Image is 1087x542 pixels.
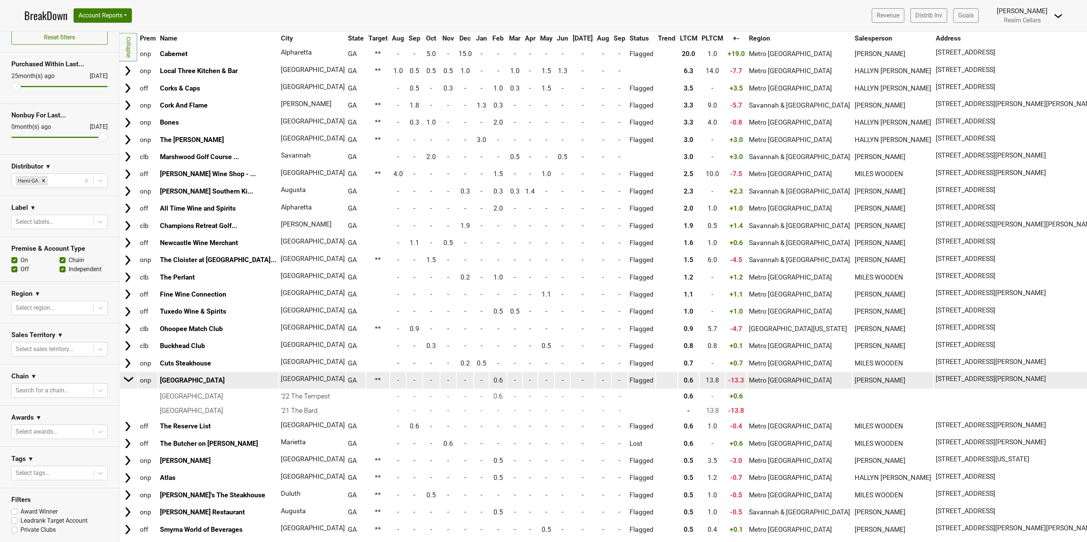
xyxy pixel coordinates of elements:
label: Independent [69,265,102,274]
span: +19.0 [728,50,745,58]
span: PLTCM [702,34,723,42]
span: ▼ [45,162,51,171]
span: - [582,119,584,126]
span: - [602,67,604,75]
span: [GEOGRAPHIC_DATA] [281,117,345,125]
span: Status [630,34,649,42]
img: Arrow right [122,237,133,248]
img: Arrow right [122,272,133,283]
img: Arrow right [122,100,133,111]
td: Flagged [628,166,656,182]
img: Arrow right [122,117,133,128]
h3: Tags [11,455,26,463]
th: Region: activate to sort column ascending [747,31,852,45]
th: +-: activate to sort column ascending [726,31,747,45]
img: Arrow right [122,524,133,535]
a: Collapse [119,33,137,61]
span: [STREET_ADDRESS] [936,133,995,143]
td: Flagged [628,131,656,148]
th: Prem: activate to sort column ascending [138,31,158,45]
a: Cabernet [160,50,188,58]
td: onp [138,45,158,62]
a: Goals [953,8,979,23]
span: Metro [GEOGRAPHIC_DATA] [749,136,832,144]
span: - [545,50,547,58]
span: [GEOGRAPHIC_DATA] [281,169,345,177]
h3: Distributor [11,162,43,170]
span: - [545,102,547,109]
th: Trend: activate to sort column ascending [656,31,677,45]
button: Reset filters [11,30,108,45]
span: [GEOGRAPHIC_DATA] [281,66,345,73]
img: Arrow right [122,323,133,334]
a: Smyrna World of Beverages [160,526,243,533]
a: The Perlant [160,273,195,281]
span: - [582,153,584,161]
span: 1.3 [558,67,567,75]
td: Flagged [628,97,656,113]
img: Arrow right [122,340,133,351]
a: Champions Retreat Golf... [160,222,237,230]
span: -7.7 [730,67,742,75]
span: - [397,50,399,58]
span: 1.0 [493,84,503,92]
span: GA [348,84,357,92]
span: - [481,67,482,75]
span: Alpharetta [281,48,312,56]
img: Arrow right [122,438,133,449]
a: [PERSON_NAME] Southern Ki... [160,187,253,195]
span: 0.5 [443,67,453,75]
span: - [464,153,466,161]
span: - [447,102,449,109]
span: Name [160,34,177,42]
a: BreakDown [24,8,67,23]
span: ▼ [30,203,36,212]
span: Savannah & [GEOGRAPHIC_DATA] [749,153,850,161]
th: Aug: activate to sort column ascending [595,31,611,45]
span: - [430,136,432,144]
button: Account Reports [74,8,132,23]
th: Jun: activate to sort column ascending [555,31,570,45]
span: 0.3 [443,84,453,92]
div: [DATE] [83,122,108,131]
span: - [464,119,466,126]
th: Feb: activate to sort column ascending [490,31,507,45]
a: Distrib Inv [910,8,947,23]
span: Metro [GEOGRAPHIC_DATA] [749,119,832,126]
label: Chain [69,256,84,265]
span: 0.5 [410,67,419,75]
th: &nbsp;: activate to sort column ascending [120,31,137,45]
img: Arrow right [122,472,133,484]
a: Local Three Kitchen & Bar [160,67,238,75]
a: The Cloister at [GEOGRAPHIC_DATA]... [160,256,276,264]
span: - [447,136,449,144]
span: 0.3 [510,84,520,92]
span: +3.0 [730,136,743,144]
span: - [582,136,584,144]
span: 1.0 [460,67,470,75]
span: 0.5 [410,84,419,92]
span: HALLYN [PERSON_NAME] [855,119,931,126]
span: [STREET_ADDRESS] [936,82,995,92]
span: [GEOGRAPHIC_DATA] [281,134,345,142]
span: - [562,84,564,92]
th: Target: activate to sort column ascending [367,31,390,45]
img: Arrow right [122,220,133,231]
th: LTCM: activate to sort column ascending [678,31,699,45]
h3: Sales Territory [11,331,55,339]
span: - [397,84,399,92]
span: - [430,84,432,92]
span: HALLYN [PERSON_NAME] [855,136,931,144]
span: - [529,153,531,161]
span: - [464,102,466,109]
label: Off [20,265,29,274]
a: Atlas [160,474,175,481]
td: onp [138,97,158,113]
span: 3.0 [684,136,693,144]
th: Apr: activate to sort column ascending [523,31,537,45]
span: 6.3 [684,67,693,75]
span: - [619,50,620,58]
img: Arrow right [122,358,133,369]
span: - [430,102,432,109]
span: 4.0 [708,119,717,126]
